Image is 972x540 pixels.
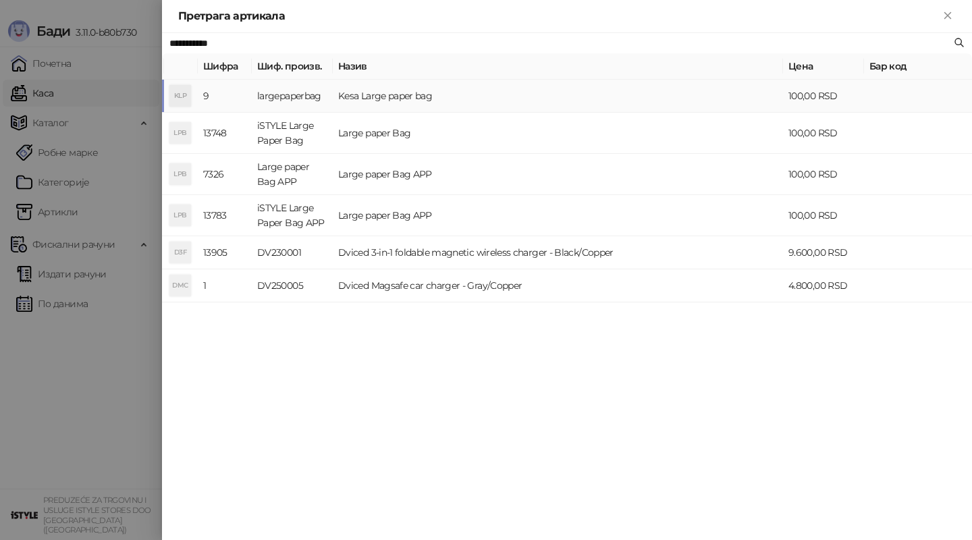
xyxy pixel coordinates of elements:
td: Dviced 3-in-1 foldable magnetic wireless charger - Black/Copper [333,236,783,269]
div: Претрага артикала [178,8,940,24]
th: Назив [333,53,783,80]
td: 9.600,00 RSD [783,236,864,269]
td: iSTYLE Large Paper Bag [252,113,333,154]
div: LPB [169,205,191,226]
td: 13905 [198,236,252,269]
div: DMC [169,275,191,296]
td: 4.800,00 RSD [783,269,864,302]
td: iSTYLE Large Paper Bag APP [252,195,333,236]
div: KLP [169,85,191,107]
button: Close [940,8,956,24]
td: 9 [198,80,252,113]
th: Цена [783,53,864,80]
td: Dviced Magsafe car charger - Gray/Copper [333,269,783,302]
td: 100,00 RSD [783,154,864,195]
th: Бар код [864,53,972,80]
th: Шиф. произв. [252,53,333,80]
td: Large paper Bag APP [333,195,783,236]
td: largepaperbag [252,80,333,113]
td: Large paper Bag APP [333,154,783,195]
td: 100,00 RSD [783,80,864,113]
td: 1 [198,269,252,302]
th: Шифра [198,53,252,80]
div: LPB [169,122,191,144]
td: 100,00 RSD [783,113,864,154]
td: Large paper Bag APP [252,154,333,195]
td: 100,00 RSD [783,195,864,236]
div: D3F [169,242,191,263]
td: 13783 [198,195,252,236]
td: Kesa Large paper bag [333,80,783,113]
td: DV230001 [252,236,333,269]
td: 7326 [198,154,252,195]
td: DV250005 [252,269,333,302]
td: Large paper Bag [333,113,783,154]
div: LPB [169,163,191,185]
td: 13748 [198,113,252,154]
